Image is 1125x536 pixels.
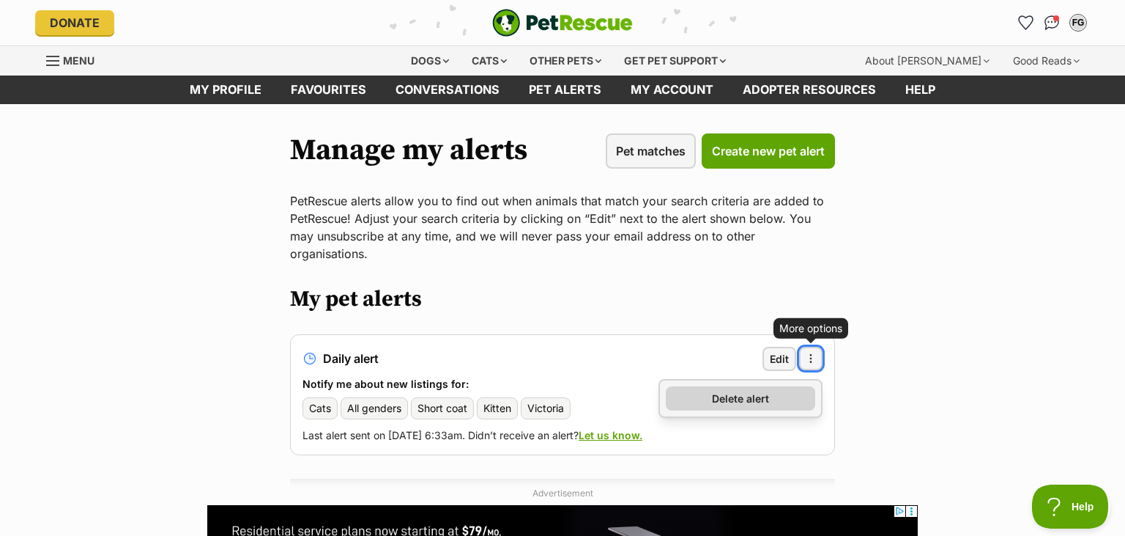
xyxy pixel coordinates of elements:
[381,76,514,104] a: conversations
[46,46,105,73] a: Menu
[614,46,736,76] div: Get pet support
[461,46,517,76] div: Cats
[309,401,331,416] span: Cats
[1003,46,1090,76] div: Good Reads
[401,46,459,76] div: Dogs
[616,142,686,160] span: Pet matches
[290,192,835,263] p: PetRescue alerts allow you to find out when animals that match your search criteria are added to ...
[891,76,950,104] a: Help
[492,9,633,37] img: logo-e224e6f780fb5917bec1dbf3a21bbac754714ae5b6737aabdf751b685950b380.svg
[514,76,616,104] a: Pet alerts
[702,133,835,169] a: Create new pet alert
[302,377,823,392] h3: Notify me about new listings for:
[666,386,815,411] a: Delete alert
[290,286,835,312] h2: My pet alerts
[616,76,728,104] a: My account
[1014,11,1037,34] a: Favourites
[290,133,527,167] h1: Manage my alerts
[276,76,381,104] a: Favourites
[728,76,891,104] a: Adopter resources
[417,401,467,416] span: Short coat
[579,429,642,441] a: Let us know.
[483,401,511,416] span: Kitten
[35,10,114,35] a: Donate
[762,347,796,371] a: Edit
[527,401,564,416] span: Victoria
[1044,15,1060,30] img: chat-41dd97257d64d25036548639549fe6c8038ab92f7586957e7f3b1b290dea8141.svg
[1066,11,1090,34] button: My account
[492,9,633,37] a: PetRescue
[1040,11,1063,34] a: Conversations
[1071,15,1085,30] div: FG
[1032,485,1110,529] iframe: Help Scout Beacon - Open
[63,54,94,67] span: Menu
[323,352,379,365] span: Daily alert
[1014,11,1090,34] ul: Account quick links
[855,46,1000,76] div: About [PERSON_NAME]
[519,46,612,76] div: Other pets
[347,401,401,416] span: All genders
[175,76,276,104] a: My profile
[302,428,823,443] p: Last alert sent on [DATE] 6:33am. Didn’t receive an alert?
[606,133,696,169] a: Pet matches
[712,142,825,160] span: Create new pet alert
[770,351,789,367] span: Edit
[712,391,769,406] span: Delete alert
[779,320,842,335] div: More options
